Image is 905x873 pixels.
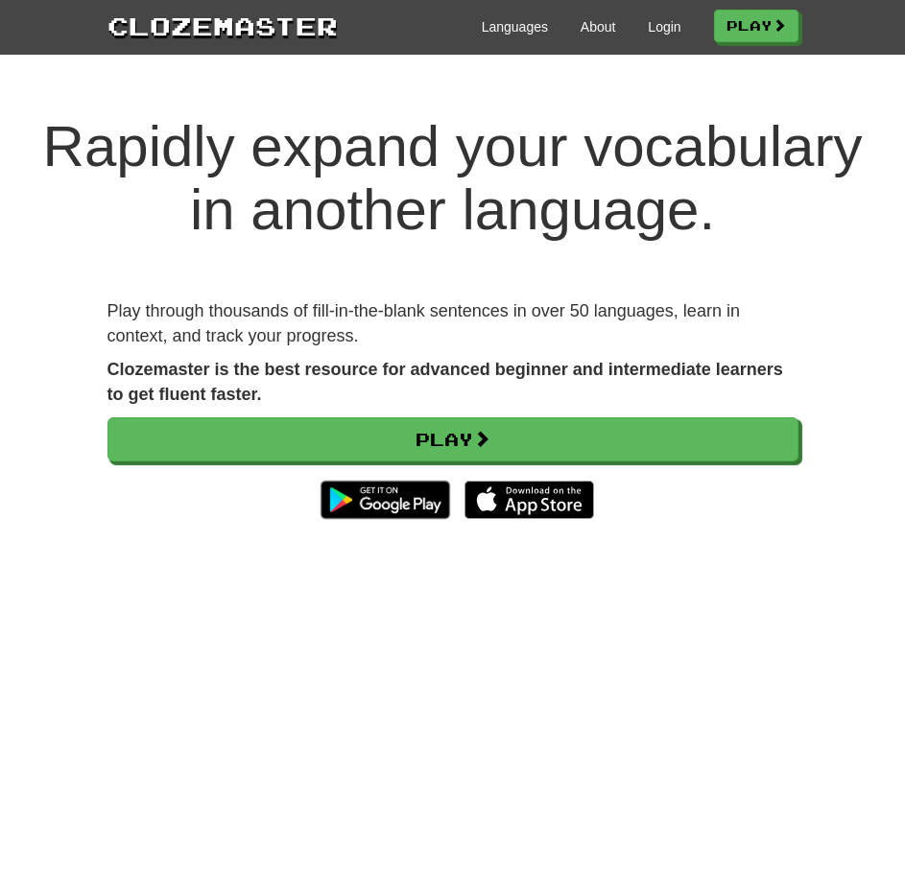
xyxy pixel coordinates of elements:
p: Play through thousands of fill-in-the-blank sentences in over 50 languages, learn in context, and... [107,299,798,348]
img: Download_on_the_App_Store_Badge_US-UK_135x40-25178aeef6eb6b83b96f5f2d004eda3bffbb37122de64afbaef7... [464,481,594,519]
a: Languages [482,17,548,36]
strong: Clozemaster is the best resource for advanced beginner and intermediate learners to get fluent fa... [107,360,783,404]
a: About [581,17,616,36]
a: Clozemaster [107,8,338,43]
a: Login [648,17,680,36]
a: Play [714,10,798,42]
a: Play [107,417,798,461]
img: Get it on Google Play [311,471,460,529]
